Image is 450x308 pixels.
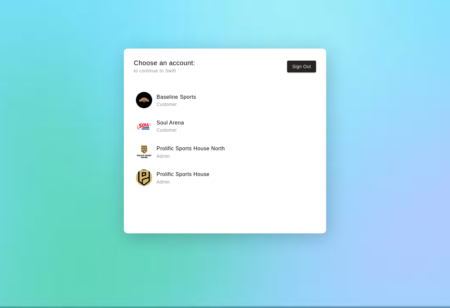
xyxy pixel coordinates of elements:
p: Admin [157,179,210,185]
img: Baseline Sports [136,92,152,108]
button: Prolific Sports House NorthProlific Sports House North Admin [134,141,316,162]
img: Prolific Sports House North [136,144,152,160]
p: to continue to Swift [134,67,195,74]
p: Admin [157,153,225,159]
button: Sign Out [287,61,316,73]
p: Customer [157,101,196,108]
button: Prolific Sports HouseProlific Sports House Admin [134,168,316,188]
button: Baseline SportsBaseline Sports Customer [134,90,316,110]
h5: Choose an account: [134,59,195,67]
h6: Baseline Sports [157,93,196,101]
img: Soul Arena [136,118,152,134]
p: Customer [157,127,184,133]
button: Soul ArenaSoul Arena Customer [134,116,316,136]
img: Prolific Sports House [136,169,152,186]
h6: Soul Arena [157,119,184,127]
h6: Prolific Sports House [157,170,210,179]
h6: Prolific Sports House North [157,144,225,153]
